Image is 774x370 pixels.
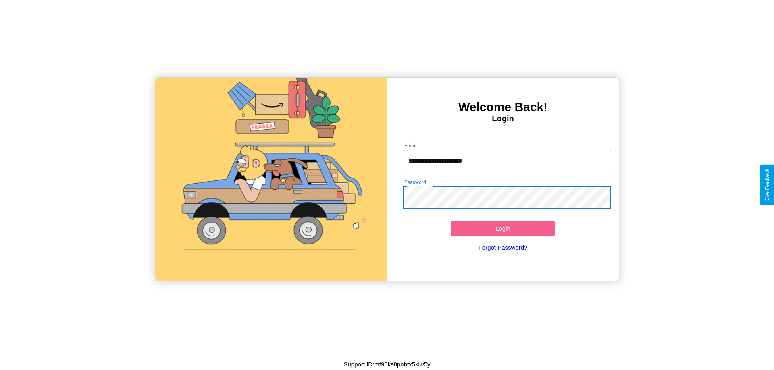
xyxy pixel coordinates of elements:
[343,359,430,370] p: Support ID: mf96ks8pnbfx5klw5y
[387,100,619,114] h3: Welcome Back!
[764,169,770,201] div: Give Feedback
[404,179,426,186] label: Password
[155,78,387,281] img: gif
[451,221,555,236] button: Login
[399,236,608,259] a: Forgot Password?
[387,114,619,123] h4: Login
[404,142,417,149] label: Email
